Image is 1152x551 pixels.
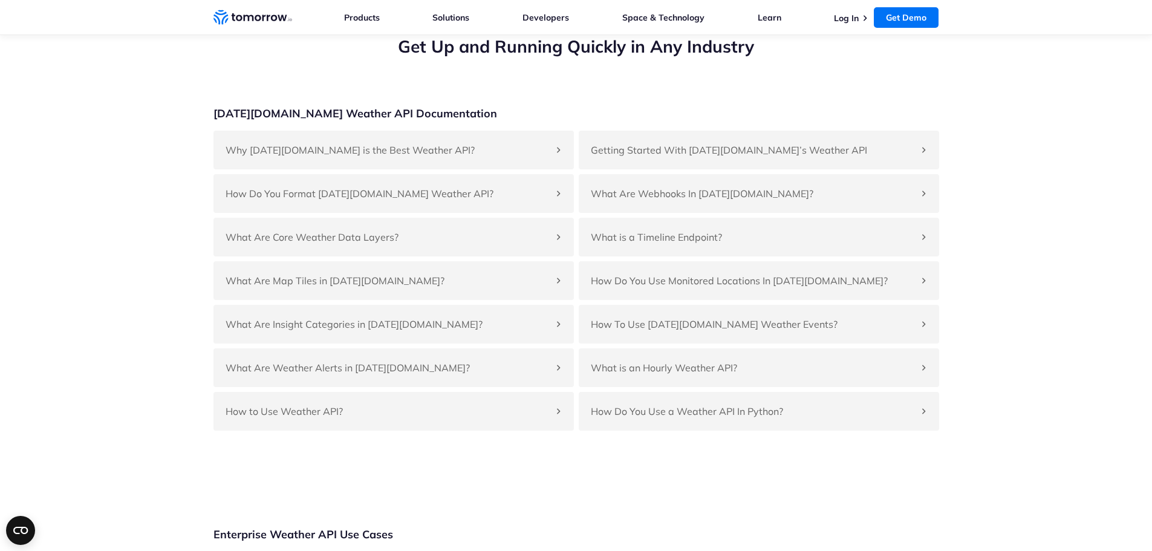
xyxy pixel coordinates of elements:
[591,360,915,375] h4: What is an Hourly Weather API?
[579,348,939,387] div: What is an Hourly Weather API?
[226,404,550,419] h4: How to Use Weather API?
[874,7,939,28] a: Get Demo
[579,261,939,300] div: How Do You Use Monitored Locations In [DATE][DOMAIN_NAME]?
[579,392,939,431] div: How Do You Use a Weather API In Python?
[213,348,574,387] div: What Are Weather Alerts in [DATE][DOMAIN_NAME]?
[579,218,939,256] div: What is a Timeline Endpoint?
[6,516,35,545] button: Open CMP widget
[579,174,939,213] div: What Are Webhooks In [DATE][DOMAIN_NAME]?
[344,12,380,23] a: Products
[213,131,574,169] div: Why [DATE][DOMAIN_NAME] is the Best Weather API?
[226,230,550,244] h4: What Are Core Weather Data Layers?
[213,35,939,58] h2: Get Up and Running Quickly in Any Industry
[579,131,939,169] div: Getting Started With [DATE][DOMAIN_NAME]’s Weather API
[213,392,574,431] div: How to Use Weather API?
[226,360,550,375] h4: What Are Weather Alerts in [DATE][DOMAIN_NAME]?
[226,186,550,201] h4: How Do You Format [DATE][DOMAIN_NAME] Weather API?
[591,143,915,157] h4: Getting Started With [DATE][DOMAIN_NAME]’s Weather API
[213,527,393,542] h3: Enterprise Weather API Use Cases
[591,273,915,288] h4: How Do You Use Monitored Locations In [DATE][DOMAIN_NAME]?
[591,317,915,331] h4: How To Use [DATE][DOMAIN_NAME] Weather Events?
[213,106,497,121] h3: [DATE][DOMAIN_NAME] Weather API Documentation
[522,12,569,23] a: Developers
[226,317,550,331] h4: What Are Insight Categories in [DATE][DOMAIN_NAME]?
[226,273,550,288] h4: What Are Map Tiles in [DATE][DOMAIN_NAME]?
[579,305,939,344] div: How To Use [DATE][DOMAIN_NAME] Weather Events?
[226,143,550,157] h4: Why [DATE][DOMAIN_NAME] is the Best Weather API?
[213,8,292,27] a: Home link
[591,186,915,201] h4: What Are Webhooks In [DATE][DOMAIN_NAME]?
[591,230,915,244] h4: What is a Timeline Endpoint?
[213,261,574,300] div: What Are Map Tiles in [DATE][DOMAIN_NAME]?
[591,404,915,419] h4: How Do You Use a Weather API In Python?
[834,13,859,24] a: Log In
[213,218,574,256] div: What Are Core Weather Data Layers?
[622,12,705,23] a: Space & Technology
[213,174,574,213] div: How Do You Format [DATE][DOMAIN_NAME] Weather API?
[213,305,574,344] div: What Are Insight Categories in [DATE][DOMAIN_NAME]?
[758,12,781,23] a: Learn
[432,12,469,23] a: Solutions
